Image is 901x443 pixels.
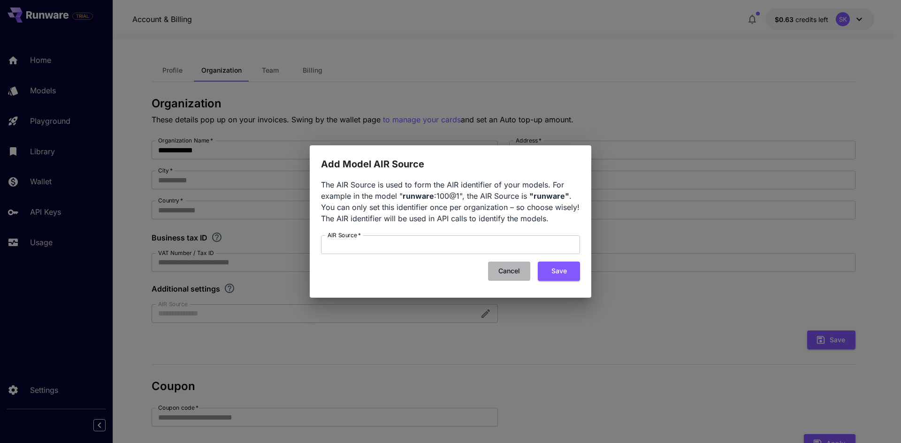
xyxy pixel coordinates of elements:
[488,262,530,281] button: Cancel
[321,180,580,223] span: The AIR Source is used to form the AIR identifier of your models. For example in the model " :100...
[529,191,569,201] b: "runware"
[403,191,434,201] b: runware
[328,231,361,239] label: AIR Source
[538,262,580,281] button: Save
[310,145,591,172] h2: Add Model AIR Source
